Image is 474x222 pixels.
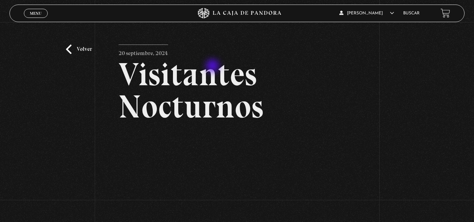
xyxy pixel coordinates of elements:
[339,11,394,15] span: [PERSON_NAME]
[66,45,92,54] a: Volver
[441,8,450,18] a: View your shopping cart
[27,17,44,22] span: Cerrar
[403,11,420,15] a: Buscar
[30,11,41,15] span: Menu
[119,45,168,59] p: 20 septiembre, 2024
[119,58,355,123] h2: Visitantes Nocturnos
